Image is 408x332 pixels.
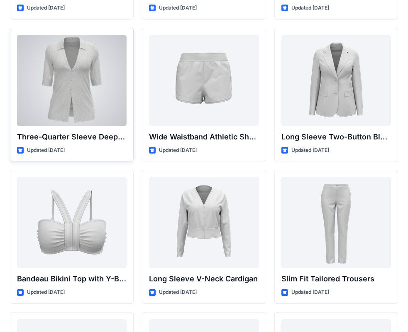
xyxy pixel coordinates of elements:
[159,146,197,155] p: Updated [DATE]
[149,273,259,285] p: Long Sleeve V-Neck Cardigan
[27,4,65,12] p: Updated [DATE]
[291,288,329,297] p: Updated [DATE]
[149,131,259,143] p: Wide Waistband Athletic Shorts
[159,288,197,297] p: Updated [DATE]
[17,273,127,285] p: Bandeau Bikini Top with Y-Back Straps and Stitch Detail
[281,35,391,126] a: Long Sleeve Two-Button Blazer with Flap Pockets
[149,177,259,268] a: Long Sleeve V-Neck Cardigan
[27,288,65,297] p: Updated [DATE]
[17,177,127,268] a: Bandeau Bikini Top with Y-Back Straps and Stitch Detail
[281,177,391,268] a: Slim Fit Tailored Trousers
[281,131,391,143] p: Long Sleeve Two-Button Blazer with Flap Pockets
[17,35,127,126] a: Three-Quarter Sleeve Deep V-Neck Button-Down Top
[27,146,65,155] p: Updated [DATE]
[17,131,127,143] p: Three-Quarter Sleeve Deep V-Neck Button-Down Top
[281,273,391,285] p: Slim Fit Tailored Trousers
[159,4,197,12] p: Updated [DATE]
[149,35,259,126] a: Wide Waistband Athletic Shorts
[291,146,329,155] p: Updated [DATE]
[291,4,329,12] p: Updated [DATE]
